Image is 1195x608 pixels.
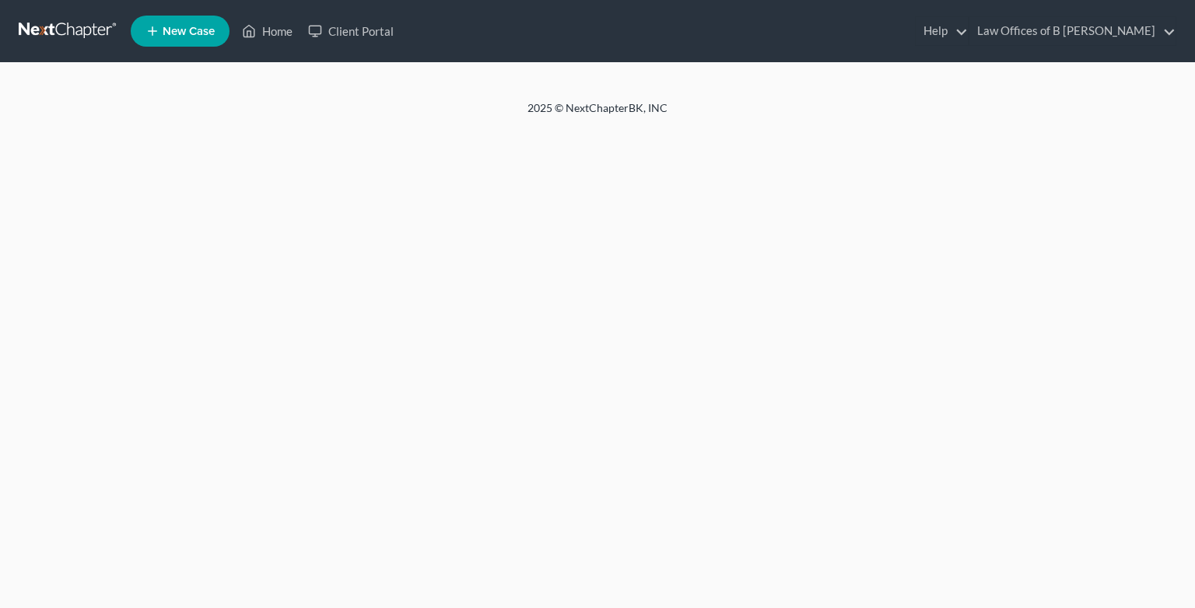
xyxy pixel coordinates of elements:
a: Help [916,17,968,45]
a: Client Portal [300,17,401,45]
a: Law Offices of B [PERSON_NAME] [969,17,1176,45]
new-legal-case-button: New Case [131,16,230,47]
div: 2025 © NextChapterBK, INC [154,100,1041,128]
a: Home [234,17,300,45]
